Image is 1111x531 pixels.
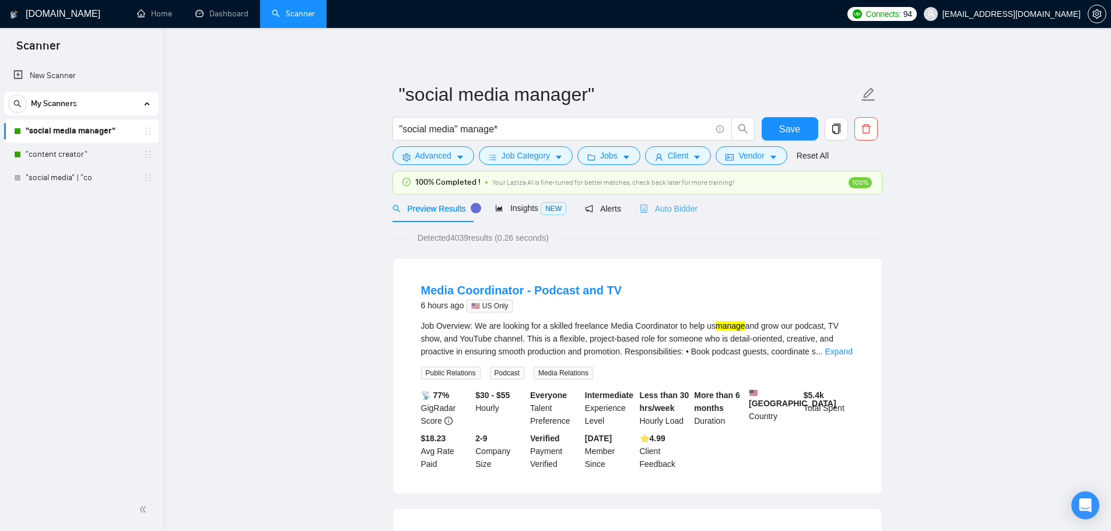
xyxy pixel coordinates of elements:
span: check-circle [402,178,411,186]
span: Connects: [865,8,900,20]
span: Job Category [502,149,550,162]
span: caret-down [456,153,464,161]
span: double-left [139,504,150,515]
div: GigRadar Score [419,389,474,427]
b: $30 - $55 [475,391,510,400]
b: ⭐️ 4.99 [640,434,665,443]
button: Save [762,117,818,140]
span: caret-down [622,153,630,161]
div: Job Overview: We are looking for a skilled freelance Media Coordinator to help us and grow our po... [421,319,854,358]
div: Country [746,389,801,427]
div: Talent Preference [528,389,583,427]
span: 100% Completed ! [415,176,481,189]
span: Vendor [738,149,764,162]
div: Payment Verified [528,432,583,470]
span: My Scanners [31,92,77,115]
span: delete [855,124,877,134]
span: holder [143,126,153,136]
span: 100% [849,177,872,188]
a: Expand [825,347,852,356]
span: Client [668,149,689,162]
span: 94 [903,8,912,20]
span: setting [402,153,411,161]
b: [GEOGRAPHIC_DATA] [749,389,836,408]
span: caret-down [769,153,777,161]
span: Alerts [585,204,621,213]
span: caret-down [693,153,701,161]
b: More than 6 months [694,391,740,413]
span: Scanner [7,37,69,62]
span: user [655,153,663,161]
input: Search Freelance Jobs... [399,122,711,136]
span: notification [585,205,593,213]
span: search [392,205,401,213]
b: 📡 77% [421,391,450,400]
button: settingAdvancedcaret-down [392,146,474,165]
a: searchScanner [272,9,315,19]
span: bars [489,153,497,161]
span: copy [825,124,847,134]
span: search [9,100,26,108]
li: New Scanner [4,64,159,87]
span: edit [861,87,876,102]
div: Experience Level [583,389,637,427]
a: Reset All [797,149,829,162]
a: Media Coordinator - Podcast and TV [421,284,622,297]
div: 6 hours ago [421,298,622,312]
span: Podcast [490,367,524,379]
div: Hourly Load [637,389,692,427]
button: barsJob Categorycaret-down [479,146,573,165]
span: Your Laziza AI is fine-tuned for better matches, check back later for more training! [492,178,734,187]
b: Everyone [530,391,567,400]
b: Verified [530,434,560,443]
li: My Scanners [4,92,159,189]
div: Company Size [473,432,528,470]
img: logo [10,5,18,24]
button: copy [825,117,848,140]
div: Open Intercom Messenger [1071,491,1099,519]
div: Tooltip anchor [471,203,481,213]
a: "social media" | "co [26,166,136,189]
b: Less than 30 hrs/week [640,391,689,413]
span: Insights [495,203,566,213]
span: user [927,10,935,18]
div: Duration [692,389,746,427]
span: Save [779,122,800,136]
span: 🇺🇸 US Only [467,300,513,312]
a: "content creator" [26,143,136,166]
span: search [732,124,754,134]
a: homeHome [137,9,172,19]
div: Member Since [583,432,637,470]
mark: manage [716,321,745,330]
span: info-circle [444,417,453,425]
button: folderJobscaret-down [577,146,640,165]
div: Client Feedback [637,432,692,470]
b: $18.23 [421,434,446,443]
b: Intermediate [585,391,633,400]
span: holder [143,173,153,182]
div: Total Spent [801,389,856,427]
div: Hourly [473,389,528,427]
span: Public Relations [421,367,481,379]
span: caret-down [555,153,563,161]
span: holder [143,150,153,159]
a: dashboardDashboard [195,9,248,19]
button: delete [854,117,878,140]
img: 🇺🇸 [749,389,758,397]
a: New Scanner [13,64,149,87]
button: setting [1088,5,1106,23]
span: Detected 4039 results (0.26 seconds) [409,231,557,244]
span: Preview Results [392,204,476,213]
span: Advanced [415,149,451,162]
img: upwork-logo.png [853,9,862,19]
a: "social media manager" [26,119,136,143]
span: Media Relations [534,367,593,379]
span: area-chart [495,204,503,212]
span: NEW [541,202,566,215]
a: setting [1088,9,1106,19]
b: $ 5.4k [804,391,824,400]
span: folder [587,153,595,161]
span: ... [816,347,823,356]
div: Avg Rate Paid [419,432,474,470]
